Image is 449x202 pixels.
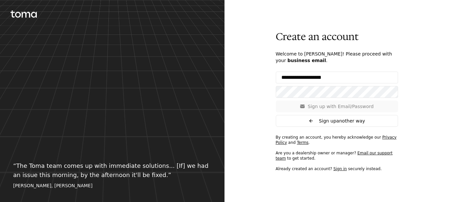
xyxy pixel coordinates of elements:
a: Privacy Policy [276,135,397,145]
p: By creating an account, you hereby acknowledge our and . Are you a dealership owner or manager? t... [276,135,398,171]
p: “ The Toma team comes up with immediate solutions... [If] we had an issue this morning, by the af... [13,161,211,180]
a: Email our support team [276,151,393,161]
button: Sign upanother way [276,115,398,127]
p: Create an account [276,31,398,43]
footer: [PERSON_NAME], [PERSON_NAME] [13,182,211,189]
a: Terms [297,140,308,145]
a: Sign in [333,167,347,171]
span: Sign up another way [319,118,365,124]
p: Welcome to [PERSON_NAME]! Please proceed with your . [276,51,398,64]
span: business email [287,58,326,63]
